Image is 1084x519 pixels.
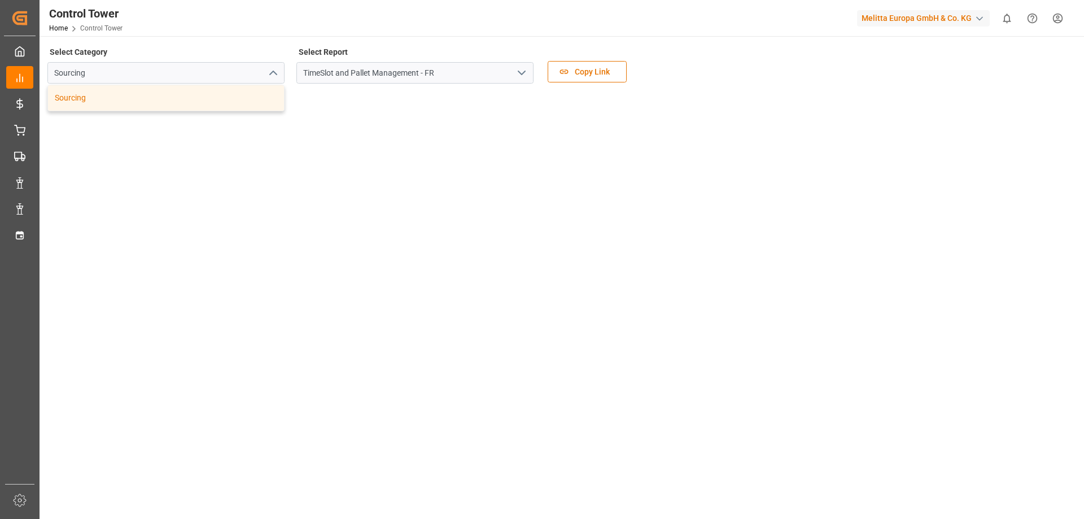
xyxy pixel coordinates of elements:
[47,44,109,60] label: Select Category
[296,44,349,60] label: Select Report
[569,66,615,78] span: Copy Link
[48,85,284,111] div: Sourcing
[49,5,123,22] div: Control Tower
[47,62,285,84] input: Type to search/select
[296,62,534,84] input: Type to search/select
[264,64,281,82] button: close menu
[857,10,990,27] div: Melitta Europa GmbH & Co. KG
[1020,6,1045,31] button: Help Center
[548,61,627,82] button: Copy Link
[994,6,1020,31] button: show 0 new notifications
[857,7,994,29] button: Melitta Europa GmbH & Co. KG
[49,24,68,32] a: Home
[513,64,530,82] button: open menu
